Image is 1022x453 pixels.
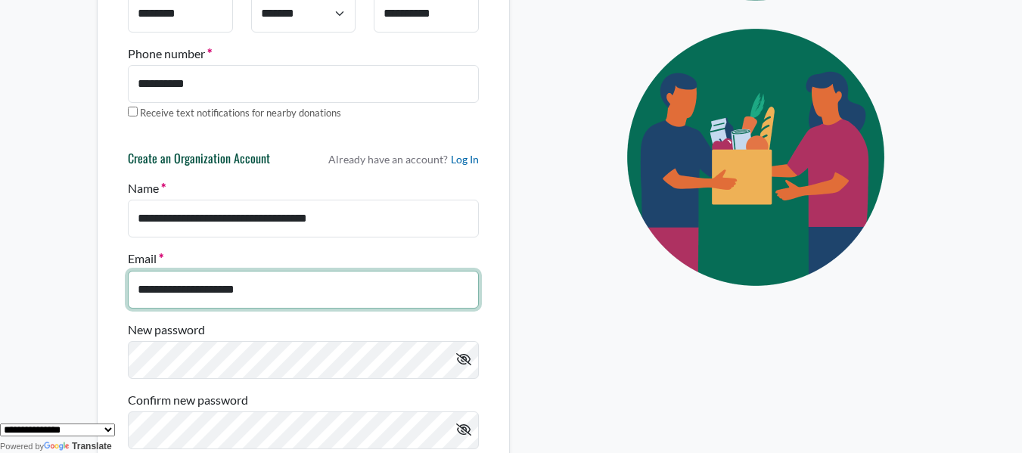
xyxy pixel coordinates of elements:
label: Email [128,250,163,268]
label: Name [128,179,166,197]
label: Receive text notifications for nearby donations [140,106,341,121]
a: Translate [44,441,112,451]
p: Already have an account? [328,151,479,167]
img: Google Translate [44,442,72,452]
a: Log In [451,151,479,167]
label: Confirm new password [128,391,248,409]
label: New password [128,321,205,339]
h6: Create an Organization Account [128,151,270,172]
img: Eye Icon [592,14,925,299]
label: Phone number [128,45,212,63]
